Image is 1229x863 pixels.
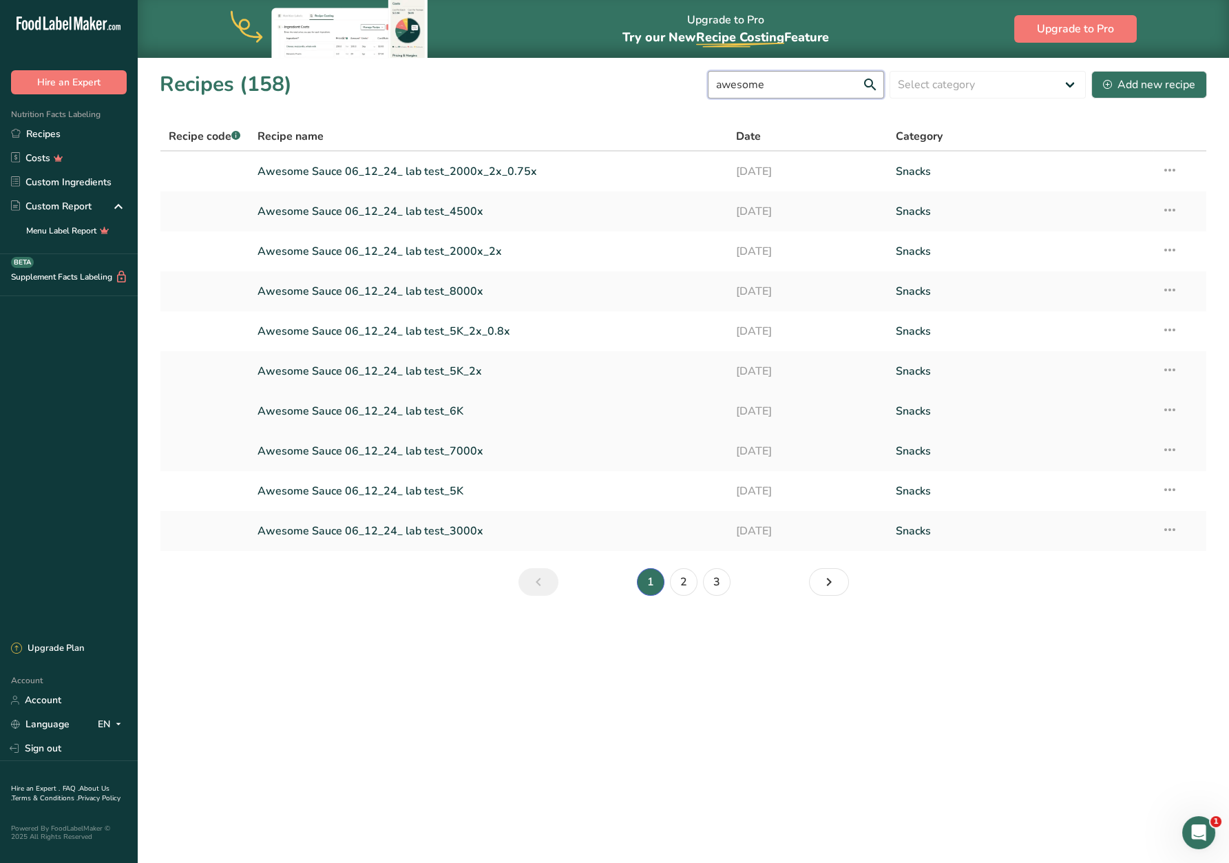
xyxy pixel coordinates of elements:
[896,357,1145,386] a: Snacks
[896,397,1145,426] a: Snacks
[896,477,1145,506] a: Snacks
[896,277,1145,306] a: Snacks
[518,568,558,596] a: Previous page
[809,568,849,596] a: Next page
[896,317,1145,346] a: Snacks
[258,317,719,346] a: Awesome Sauce 06_12_24_ lab test_5K_2x_0.8x
[708,71,884,98] input: Search for recipe
[11,70,127,94] button: Hire an Expert
[11,784,109,803] a: About Us .
[258,197,719,226] a: Awesome Sauce 06_12_24_ lab test_4500x
[896,128,943,145] span: Category
[736,437,879,466] a: [DATE]
[736,237,879,266] a: [DATE]
[12,793,78,803] a: Terms & Conditions .
[696,29,784,45] span: Recipe Costing
[703,568,731,596] a: Page 3.
[670,568,697,596] a: Page 2.
[11,642,84,656] div: Upgrade Plan
[11,257,34,268] div: BETA
[736,197,879,226] a: [DATE]
[736,517,879,545] a: [DATE]
[736,477,879,506] a: [DATE]
[258,237,719,266] a: Awesome Sauce 06_12_24_ lab test_2000x_2x
[258,128,324,145] span: Recipe name
[896,237,1145,266] a: Snacks
[1014,15,1137,43] button: Upgrade to Pro
[736,157,879,186] a: [DATE]
[736,357,879,386] a: [DATE]
[258,477,719,506] a: Awesome Sauce 06_12_24_ lab test_5K
[258,357,719,386] a: Awesome Sauce 06_12_24_ lab test_5K_2x
[896,197,1145,226] a: Snacks
[258,397,719,426] a: Awesome Sauce 06_12_24_ lab test_6K
[11,784,60,793] a: Hire an Expert .
[1103,76,1195,93] div: Add new recipe
[258,517,719,545] a: Awesome Sauce 06_12_24_ lab test_3000x
[160,69,292,100] h1: Recipes (158)
[1210,816,1221,827] span: 1
[98,716,127,733] div: EN
[736,317,879,346] a: [DATE]
[736,397,879,426] a: [DATE]
[622,29,829,45] span: Try our New Feature
[63,784,79,793] a: FAQ .
[169,129,240,144] span: Recipe code
[11,712,70,736] a: Language
[258,157,719,186] a: Awesome Sauce 06_12_24_ lab test_2000x_2x_0.75x
[1037,21,1114,37] span: Upgrade to Pro
[736,128,761,145] span: Date
[622,1,829,58] div: Upgrade to Pro
[896,517,1145,545] a: Snacks
[258,437,719,466] a: Awesome Sauce 06_12_24_ lab test_7000x
[11,199,92,214] div: Custom Report
[736,277,879,306] a: [DATE]
[1091,71,1207,98] button: Add new recipe
[896,437,1145,466] a: Snacks
[78,793,120,803] a: Privacy Policy
[896,157,1145,186] a: Snacks
[258,277,719,306] a: Awesome Sauce 06_12_24_ lab test_8000x
[11,824,127,841] div: Powered By FoodLabelMaker © 2025 All Rights Reserved
[1182,816,1215,849] iframe: Intercom live chat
